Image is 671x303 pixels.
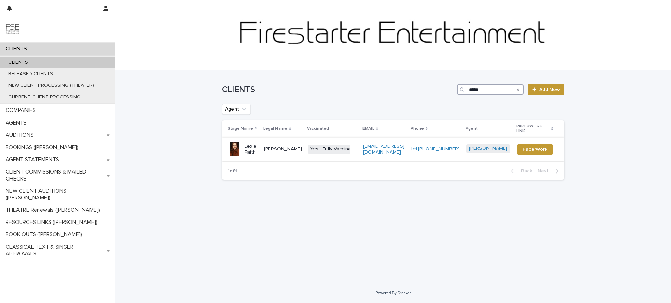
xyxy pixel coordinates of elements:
p: CURRENT CLIENT PROCESSING [3,94,86,100]
p: Phone [411,125,424,133]
p: Agent [466,125,478,133]
a: Add New [528,84,564,95]
p: Vaccinated [307,125,329,133]
h1: CLIENTS [222,85,454,95]
a: [PERSON_NAME] [469,146,507,151]
p: PAPERWORK LINK [516,122,549,135]
tr: Lexie Faith[PERSON_NAME]Yes - Fully Vaccinated[EMAIL_ADDRESS][DOMAIN_NAME]tel:[PHONE_NUMBER].[PER... [222,138,564,161]
span: Next [537,169,553,174]
span: Add New [539,87,560,92]
p: Lexie Faith [244,143,258,155]
p: CLASSICAL TEXT & SINGER APPROVALS [3,244,107,257]
span: Paperwork [522,147,547,152]
p: AUDITIONS [3,132,39,139]
input: Search [457,84,524,95]
a: Powered By Stacker [375,291,411,295]
p: COMPANIES [3,107,41,114]
p: AGENTS [3,120,32,126]
p: BOOK OUTS ([PERSON_NAME]) [3,231,88,238]
p: BOOKINGS ([PERSON_NAME]) [3,144,84,151]
button: Next [535,168,564,174]
p: 1 of 1 [222,163,243,180]
p: CLIENTS [3,59,34,65]
button: Back [505,168,535,174]
p: EMAIL [362,125,374,133]
p: THEATRE Renewals ([PERSON_NAME]) [3,207,106,213]
p: NEW CLIENT AUDITIONS ([PERSON_NAME]) [3,188,115,201]
a: Paperwork [517,144,553,155]
p: AGENT STATEMENTS [3,156,65,163]
p: CLIENTS [3,45,33,52]
button: Agent [222,104,251,115]
a: [EMAIL_ADDRESS][DOMAIN_NAME] [363,144,404,155]
span: Back [517,169,532,174]
p: RESOURCES LINKS ([PERSON_NAME]) [3,219,103,226]
a: tel:[PHONE_NUMBER]. [411,147,461,151]
p: Legal Name [263,125,287,133]
p: [PERSON_NAME] [264,146,302,152]
p: CLIENT COMMISSIONS & MAILED CHECKS [3,169,107,182]
p: RELEASED CLIENTS [3,71,59,77]
img: 9JgRvJ3ETPGCJDhvPVA5 [6,23,20,37]
p: Stage Name [228,125,253,133]
p: NEW CLIENT PROCESSING (THEATER) [3,83,100,89]
span: Yes - Fully Vaccinated [308,145,361,154]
